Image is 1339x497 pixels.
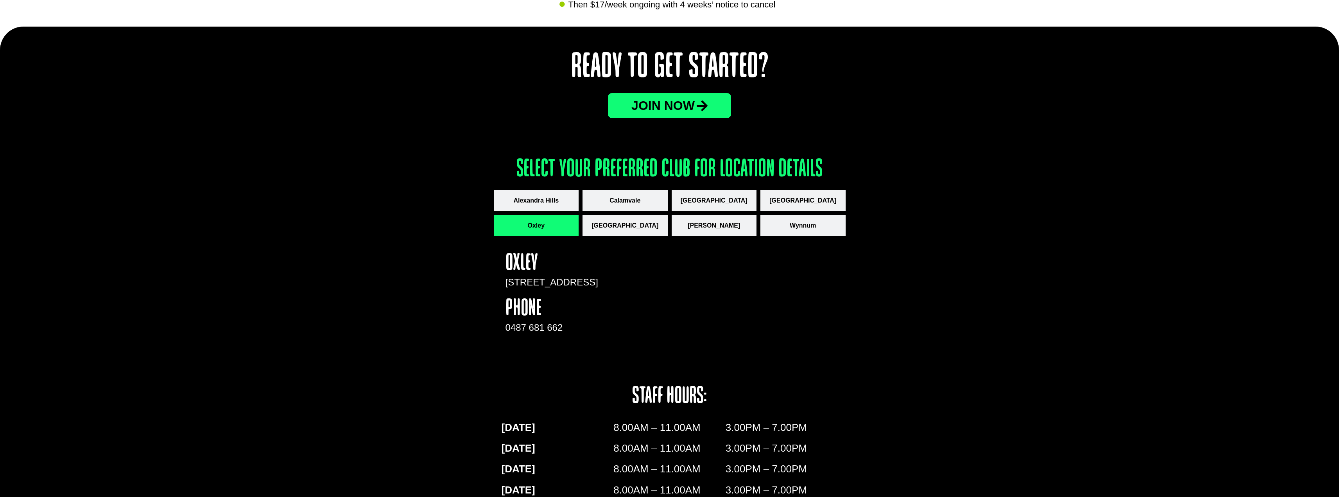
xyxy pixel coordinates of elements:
[790,221,816,230] span: Wynnum
[609,196,640,205] span: Calamvale
[613,420,726,435] p: 8.00AM – 11.00AM
[505,275,629,297] div: [STREET_ADDRESS]
[513,196,559,205] span: Alexandra Hills
[726,461,838,477] p: 3.00PM – 7.00PM
[505,321,629,335] div: 0487 681 662
[494,157,846,182] h3: Select your preferred club for location details
[613,441,726,461] div: 8.00AM – 11.00AM
[608,93,731,118] a: JOin now
[502,420,614,435] p: [DATE]
[573,385,766,408] h4: staff hours:
[726,441,838,456] p: 3.00PM – 7.00PM
[645,252,834,369] iframe: apbct__label_id__gravity_form
[494,50,846,85] h2: Ready to Get Started?
[502,441,614,456] p: [DATE]
[769,196,836,205] span: [GEOGRAPHIC_DATA]
[502,461,614,477] p: [DATE]
[592,221,658,230] span: [GEOGRAPHIC_DATA]
[505,252,629,275] h4: OXLEY
[688,221,740,230] span: [PERSON_NAME]
[681,196,747,205] span: [GEOGRAPHIC_DATA]
[527,221,545,230] span: Oxley
[726,420,838,435] p: 3.00PM – 7.00PM
[505,297,629,321] h4: phone
[631,99,695,112] span: JOin now
[613,461,726,477] p: 8.00AM – 11.00AM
